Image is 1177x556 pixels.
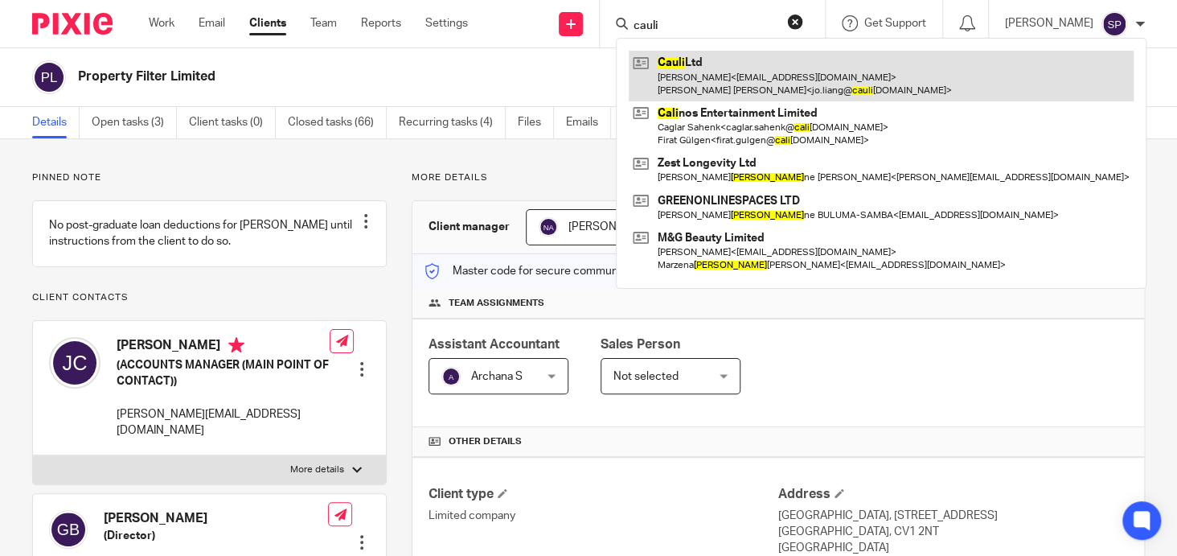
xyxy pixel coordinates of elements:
span: Get Support [864,18,926,29]
p: [PERSON_NAME] [1005,15,1093,31]
a: Emails [566,107,611,138]
h2: Property Filter Limited [78,68,757,85]
h3: Client manager [429,219,510,235]
img: svg%3E [32,60,66,94]
p: More details [412,171,1145,184]
a: Client tasks (0) [189,107,276,138]
span: Other details [449,435,522,448]
a: Files [518,107,554,138]
a: Open tasks (3) [92,107,177,138]
a: Closed tasks (66) [288,107,387,138]
img: svg%3E [49,337,100,389]
h4: [PERSON_NAME] [117,337,330,357]
a: Settings [425,15,468,31]
a: Work [149,15,174,31]
img: svg%3E [1101,11,1127,37]
p: Pinned note [32,171,387,184]
img: svg%3E [49,510,88,549]
p: [GEOGRAPHIC_DATA], [STREET_ADDRESS] [778,508,1128,524]
img: svg%3E [539,217,558,237]
span: Archana S [471,371,523,382]
h5: (ACCOUNTS MANAGER (MAIN POINT OF CONTACT)) [117,357,330,390]
img: Pixie [32,13,113,35]
p: Client contacts [32,291,387,304]
i: Primary [228,337,244,353]
a: Email [199,15,225,31]
h4: Address [778,486,1128,503]
input: Search [632,19,777,34]
h5: (Director) [104,528,328,544]
p: More details [290,463,344,476]
a: Details [32,107,80,138]
span: Not selected [613,371,679,382]
h4: [PERSON_NAME] [104,510,328,527]
p: [GEOGRAPHIC_DATA] [778,540,1128,556]
h4: Client type [429,486,778,503]
span: Sales Person [601,338,680,351]
p: [GEOGRAPHIC_DATA], CV1 2NT [778,524,1128,540]
img: svg%3E [441,367,461,386]
p: [PERSON_NAME][EMAIL_ADDRESS][DOMAIN_NAME] [117,406,330,439]
a: Reports [361,15,401,31]
a: Clients [249,15,286,31]
button: Clear [787,14,803,30]
span: Team assignments [449,297,544,310]
p: Master code for secure communications and files [424,263,702,279]
span: Assistant Accountant [429,338,560,351]
span: [PERSON_NAME] [568,221,657,233]
p: Limited company [429,508,778,524]
a: Team [310,15,337,31]
a: Recurring tasks (4) [399,107,506,138]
